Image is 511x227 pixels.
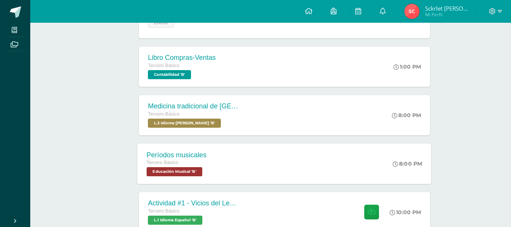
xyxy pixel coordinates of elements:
div: 8:00 PM [393,160,422,167]
div: 8:00 PM [392,112,421,119]
span: Mi Perfil [425,11,471,18]
div: Períodos musicales [147,151,207,159]
span: L.2 Idioma Maya Kaqchikel 'B' [148,119,221,128]
img: 41276d7fe83bb94c4ae535f17fe16d27.png [404,4,419,19]
span: Tercero Básico [147,160,179,165]
span: Evento [148,19,174,28]
span: Tercero Básico [148,63,179,68]
div: 10:00 PM [390,209,421,216]
span: Tercero Básico [148,111,179,117]
div: Medicina tradicional de [GEOGRAPHIC_DATA] [148,102,239,110]
span: Sckrlet [PERSON_NAME][US_STATE] [425,5,471,12]
span: Tercero Básico [148,208,179,214]
span: Contabilidad 'B' [148,70,191,79]
span: L.1 Idioma Español 'B' [148,216,202,225]
span: Educación Musical 'B' [147,167,202,176]
div: Libro Compras-Ventas [148,54,216,62]
div: 1:00 PM [393,63,421,70]
div: Actividad #1 - Vicios del LenguaJe [148,199,239,207]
